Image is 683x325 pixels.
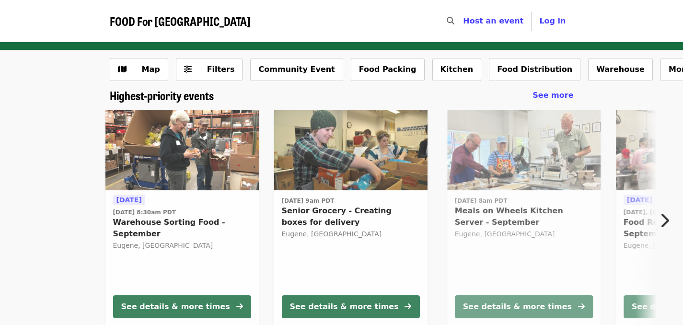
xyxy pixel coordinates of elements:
button: Next item [651,207,683,234]
i: chevron-right icon [660,211,669,230]
span: Senior Grocery - Creating boxes for delivery [281,205,419,228]
i: search icon [447,16,454,25]
a: Host an event [463,16,523,25]
a: Highest-priority events [110,89,214,103]
span: Filters [207,65,235,74]
button: See details & more times [455,295,593,318]
i: arrow-right icon [578,302,585,311]
button: Kitchen [432,58,482,81]
button: Filters (0 selected) [176,58,243,81]
div: See details & more times [121,301,230,313]
button: Show map view [110,58,168,81]
div: Highest-priority events [102,89,581,103]
img: Meals on Wheels Kitchen Server - September organized by FOOD For Lane County [447,110,601,191]
time: [DATE] 9am PDT [281,197,334,205]
button: Food Packing [351,58,425,81]
button: See details & more times [281,295,419,318]
img: Warehouse Sorting Food - September organized by FOOD For Lane County [105,110,258,191]
div: See details & more times [463,301,572,313]
button: Food Distribution [489,58,580,81]
span: FOOD For [GEOGRAPHIC_DATA] [110,12,251,29]
a: FOOD For [GEOGRAPHIC_DATA] [110,14,251,28]
span: [DATE] [116,196,141,204]
a: See more [533,90,573,101]
div: Eugene, [GEOGRAPHIC_DATA] [455,230,593,238]
div: Eugene, [GEOGRAPHIC_DATA] [113,242,251,250]
button: Log in [532,12,573,31]
i: map icon [118,65,127,74]
i: sliders-h icon [184,65,192,74]
span: Highest-priority events [110,87,214,104]
i: arrow-right icon [236,302,243,311]
button: Community Event [250,58,343,81]
span: See more [533,91,573,100]
img: Senior Grocery - Creating boxes for delivery organized by FOOD For Lane County [274,110,427,191]
span: Warehouse Sorting Food - September [113,217,251,240]
span: Meals on Wheels Kitchen Server - September [455,205,593,228]
div: Eugene, [GEOGRAPHIC_DATA] [281,230,419,238]
time: [DATE] 8am PDT [455,197,508,205]
button: Warehouse [588,58,653,81]
input: Search [460,10,468,33]
i: arrow-right icon [405,302,411,311]
span: [DATE] [627,196,652,204]
div: See details & more times [289,301,398,313]
span: Map [142,65,160,74]
button: See details & more times [113,295,251,318]
time: [DATE] 8:30am PDT [113,208,175,217]
span: Log in [539,16,566,25]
